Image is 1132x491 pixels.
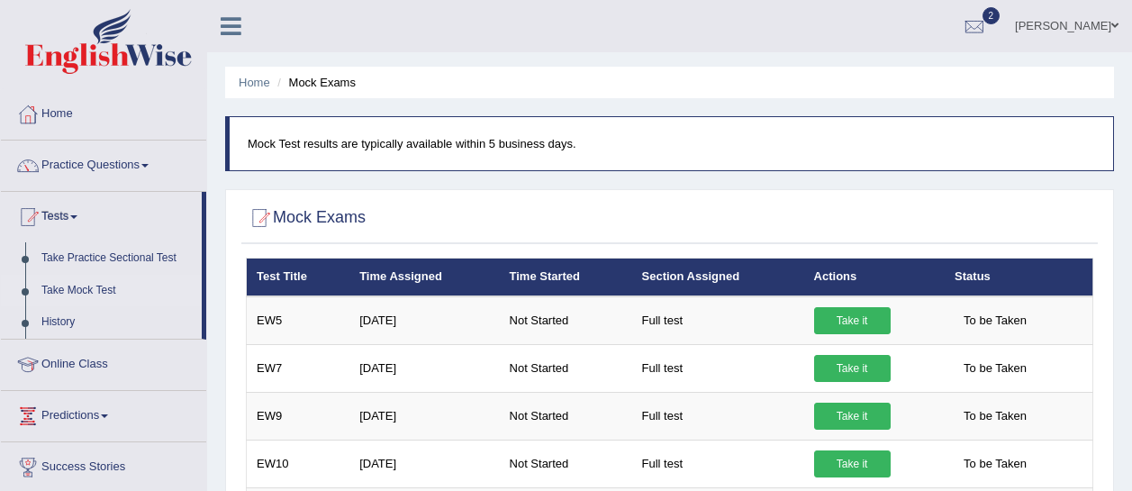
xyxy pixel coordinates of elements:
td: EW10 [247,440,350,487]
a: Take it [814,307,891,334]
td: [DATE] [349,344,499,392]
span: To be Taken [955,450,1036,477]
th: Time Assigned [349,259,499,296]
td: [DATE] [349,440,499,487]
td: Not Started [500,296,632,345]
td: [DATE] [349,392,499,440]
td: Full test [632,296,804,345]
a: History [33,306,202,339]
a: Success Stories [1,442,206,487]
li: Mock Exams [273,74,356,91]
th: Section Assigned [632,259,804,296]
a: Home [239,76,270,89]
a: Take it [814,450,891,477]
a: Home [1,89,206,134]
td: EW5 [247,296,350,345]
a: Predictions [1,391,206,436]
a: Practice Questions [1,141,206,186]
th: Test Title [247,259,350,296]
td: [DATE] [349,296,499,345]
h2: Mock Exams [246,205,366,232]
td: Full test [632,440,804,487]
th: Status [945,259,1092,296]
span: To be Taken [955,307,1036,334]
span: To be Taken [955,355,1036,382]
th: Time Started [500,259,632,296]
td: Full test [632,344,804,392]
a: Take Practice Sectional Test [33,242,202,275]
td: Not Started [500,440,632,487]
th: Actions [804,259,946,296]
a: Tests [1,192,202,237]
span: 2 [983,7,1001,24]
a: Take it [814,355,891,382]
p: Mock Test results are typically available within 5 business days. [248,135,1095,152]
td: Not Started [500,344,632,392]
td: Full test [632,392,804,440]
td: EW9 [247,392,350,440]
td: Not Started [500,392,632,440]
a: Take it [814,403,891,430]
td: EW7 [247,344,350,392]
a: Online Class [1,340,206,385]
a: Take Mock Test [33,275,202,307]
span: To be Taken [955,403,1036,430]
